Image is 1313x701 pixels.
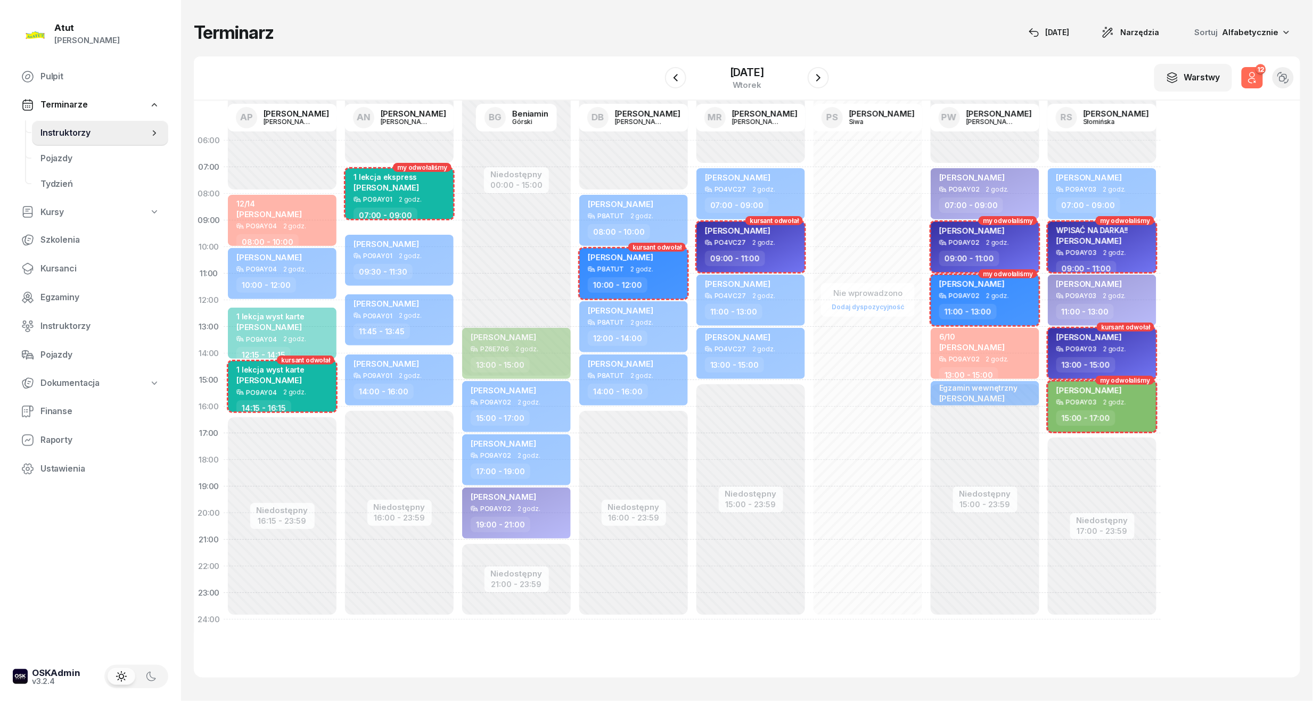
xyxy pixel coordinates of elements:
div: 09:00 - 11:00 [939,251,999,266]
div: PO9AY02 [949,239,980,246]
span: 2 godz. [752,186,775,193]
div: 07:00 - 09:00 [1056,197,1120,213]
span: RS [1061,113,1072,122]
div: Niedostępny [491,570,543,578]
div: 07:00 - 09:00 [939,197,1003,213]
div: Niedostępny [1077,516,1128,524]
span: my odwołaliśmy [983,217,1033,225]
span: 2 godz. [1103,399,1126,406]
span: [PERSON_NAME] [588,306,653,316]
span: kursant odwołał [633,243,682,251]
a: AN[PERSON_NAME][PERSON_NAME] [344,104,455,131]
button: Narzędzia [1092,22,1169,43]
div: 07:00 - 09:00 [354,208,417,223]
span: AP [240,113,253,122]
span: 2 godz. [1103,292,1126,300]
a: Kursanci [13,256,168,282]
button: Niedostępny21:00 - 23:59 [491,567,543,591]
span: Instruktorzy [40,319,160,333]
span: 2 godz. [515,345,538,353]
div: 13:00 - 15:00 [705,357,764,373]
div: [PERSON_NAME] [264,118,315,125]
div: P8ATUT [597,319,624,326]
div: 11:45 - 13:45 [354,324,410,339]
div: 1 lekcja wyst karte [236,365,305,374]
span: Kursanci [40,262,160,276]
span: my odwołaliśmy [397,163,447,171]
span: 2 godz. [283,266,306,273]
div: Atut [54,23,120,32]
div: PO4VC27 [949,405,980,411]
div: [PERSON_NAME] [1084,110,1149,118]
div: [PERSON_NAME] [54,34,120,47]
div: 18:00 [194,447,224,473]
div: Beniamin [512,110,548,118]
span: [PERSON_NAME] [705,279,770,289]
span: [PERSON_NAME] [236,375,302,385]
div: PO9AY03 [1066,249,1097,256]
span: [PERSON_NAME] [354,359,419,369]
div: 14:00 - 16:00 [588,384,648,399]
div: Niedostępny [608,503,660,511]
a: Pulpit [13,64,168,89]
span: [PERSON_NAME] [1056,332,1122,342]
div: PO9AY03 [1066,186,1097,193]
div: PO9AY03 [1066,399,1097,406]
span: [PERSON_NAME] [1056,172,1122,183]
button: Warstwy [1154,64,1232,92]
div: 24:00 [194,606,224,633]
div: 13:00 [194,314,224,340]
div: PO4VC27 [715,186,746,193]
div: 12 [1255,64,1266,75]
div: v3.2.4 [32,678,80,685]
span: [PERSON_NAME] [705,172,770,183]
div: PO4VC27 [715,345,746,352]
div: [PERSON_NAME] [615,118,666,125]
span: 2 godz. [399,372,422,380]
div: [PERSON_NAME] [381,118,432,125]
div: 13:00 - 15:00 [471,357,530,373]
span: [PERSON_NAME] [354,299,419,309]
span: [PERSON_NAME] [588,199,653,209]
span: my odwołaliśmy [1100,217,1150,225]
button: Niedostępny16:00 - 23:59 [608,501,660,524]
span: 2 godz. [1103,249,1126,257]
div: PO9AY03 [1066,345,1097,352]
span: [PERSON_NAME] [236,209,302,219]
div: PO9AY02 [949,356,980,362]
div: 15:00 - 23:59 [725,498,777,509]
div: 20:00 [194,500,224,526]
div: [DATE] [730,67,764,78]
div: 15:00 - 17:00 [471,410,530,426]
div: 14:00 [194,340,224,367]
div: 15:00 - 17:00 [1056,410,1115,426]
div: PO9AY03 [1066,292,1097,299]
div: 6/10 [939,332,1005,341]
div: 16:00 - 23:59 [608,511,660,522]
span: 2 godz. [986,186,1009,193]
span: Dokumentacja [40,376,100,390]
div: 09:00 - 11:00 [705,251,765,266]
div: 07:00 - 09:00 [705,197,769,213]
a: DB[PERSON_NAME][PERSON_NAME] [579,104,689,131]
div: WPISAĆ NA DARKA!! [1056,226,1128,235]
a: Tydzień [32,171,168,197]
span: 2 godz. [986,292,1009,300]
div: 16:00 [194,393,224,420]
span: Sortuj [1195,26,1220,39]
span: 2 godz. [399,196,422,203]
div: 21:00 - 23:59 [491,578,543,589]
div: 09:00 [194,207,224,234]
span: 2 godz. [630,319,653,326]
span: Pojazdy [40,348,160,362]
span: 2 godz. [986,239,1009,246]
span: Terminarze [40,98,87,112]
div: Nie wprowadzono [827,286,908,300]
div: PO9AY04 [246,336,277,343]
div: [PERSON_NAME] [732,110,798,118]
div: 12:00 - 14:00 [588,331,647,346]
div: 06:00 [194,127,224,154]
span: Szkolenia [40,233,160,247]
div: PZ6E706 [480,345,509,352]
div: P8ATUT [597,212,624,219]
